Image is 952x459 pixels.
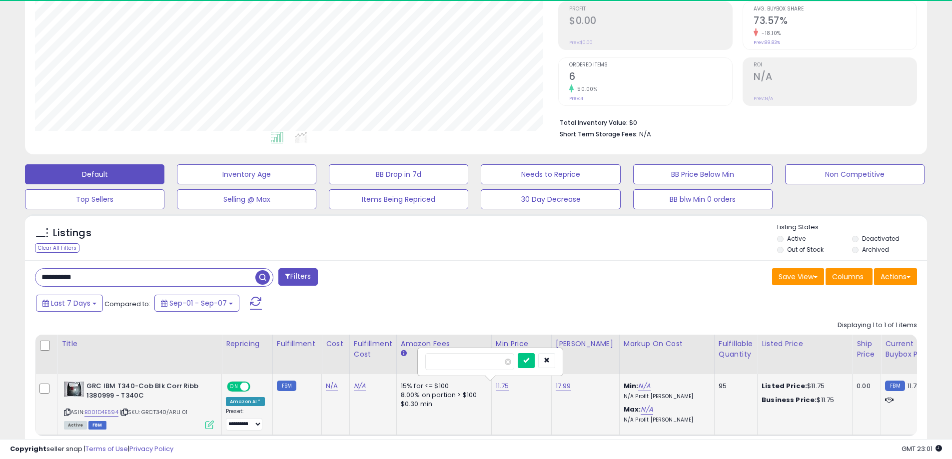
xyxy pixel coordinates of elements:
[862,245,889,254] label: Archived
[249,383,265,391] span: OFF
[481,189,620,209] button: 30 Day Decrease
[277,339,317,349] div: Fulfillment
[641,405,653,415] a: N/A
[569,6,732,12] span: Profit
[25,164,164,184] button: Default
[177,189,316,209] button: Selling @ Max
[84,408,118,417] a: B001D4E594
[624,381,639,391] b: Min:
[556,339,615,349] div: [PERSON_NAME]
[401,400,484,409] div: $0.30 min
[64,382,84,397] img: 41BTgqyks4L._SL40_.jpg
[754,39,780,45] small: Prev: 89.83%
[481,164,620,184] button: Needs to Reprice
[902,444,942,454] span: 2025-09-15 23:01 GMT
[874,268,917,285] button: Actions
[120,408,188,416] span: | SKU: GRCT340/ARLI 01
[754,71,917,84] h2: N/A
[638,381,650,391] a: N/A
[329,189,468,209] button: Items Being Repriced
[619,335,714,374] th: The percentage added to the cost of goods (COGS) that forms the calculator for Min & Max prices.
[762,382,845,391] div: $11.75
[154,295,239,312] button: Sep-01 - Sep-07
[762,381,807,391] b: Listed Price:
[35,243,79,253] div: Clear All Filters
[569,62,732,68] span: Ordered Items
[64,382,214,428] div: ASIN:
[560,118,628,127] b: Total Inventory Value:
[569,39,593,45] small: Prev: $0.00
[354,381,366,391] a: N/A
[719,339,753,360] div: Fulfillable Quantity
[401,391,484,400] div: 8.00% on portion > $100
[762,396,845,405] div: $11.75
[496,339,547,349] div: Min Price
[754,62,917,68] span: ROI
[762,395,817,405] b: Business Price:
[624,393,707,400] p: N/A Profit [PERSON_NAME]
[762,339,848,349] div: Listed Price
[569,95,583,101] small: Prev: 4
[885,339,937,360] div: Current Buybox Price
[862,234,900,243] label: Deactivated
[857,382,873,391] div: 0.00
[10,445,173,454] div: seller snap | |
[25,189,164,209] button: Top Sellers
[639,129,651,139] span: N/A
[326,339,345,349] div: Cost
[754,6,917,12] span: Avg. Buybox Share
[569,15,732,28] h2: $0.00
[624,339,710,349] div: Markup on Cost
[177,164,316,184] button: Inventory Age
[401,339,487,349] div: Amazon Fees
[85,444,128,454] a: Terms of Use
[401,349,407,358] small: Amazon Fees.
[496,381,509,391] a: 11.75
[719,382,750,391] div: 95
[574,85,597,93] small: 50.00%
[885,381,905,391] small: FBM
[785,164,925,184] button: Non Competitive
[169,298,227,308] span: Sep-01 - Sep-07
[832,272,864,282] span: Columns
[61,339,217,349] div: Title
[787,245,824,254] label: Out of Stock
[86,382,208,403] b: GRC IBM T340-Cob Blk Corr Ribb 1380999 - T340C
[624,405,641,414] b: Max:
[560,116,910,128] li: $0
[53,226,91,240] h5: Listings
[401,382,484,391] div: 15% for <= $100
[10,444,46,454] strong: Copyright
[857,339,877,360] div: Ship Price
[633,164,773,184] button: BB Price Below Min
[226,408,265,431] div: Preset:
[754,95,773,101] small: Prev: N/A
[777,223,927,232] p: Listing States:
[908,381,921,391] span: 11.75
[624,417,707,424] p: N/A Profit [PERSON_NAME]
[129,444,173,454] a: Privacy Policy
[787,234,806,243] label: Active
[633,189,773,209] button: BB blw Min 0 orders
[826,268,873,285] button: Columns
[758,29,781,37] small: -18.10%
[228,383,240,391] span: ON
[560,130,638,138] b: Short Term Storage Fees:
[556,381,571,391] a: 17.99
[88,421,106,430] span: FBM
[226,397,265,406] div: Amazon AI *
[51,298,90,308] span: Last 7 Days
[278,268,317,286] button: Filters
[326,381,338,391] a: N/A
[754,15,917,28] h2: 73.57%
[329,164,468,184] button: BB Drop in 7d
[226,339,268,349] div: Repricing
[104,299,150,309] span: Compared to:
[36,295,103,312] button: Last 7 Days
[64,421,87,430] span: All listings currently available for purchase on Amazon
[277,381,296,391] small: FBM
[772,268,824,285] button: Save View
[354,339,392,360] div: Fulfillment Cost
[838,321,917,330] div: Displaying 1 to 1 of 1 items
[569,71,732,84] h2: 6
